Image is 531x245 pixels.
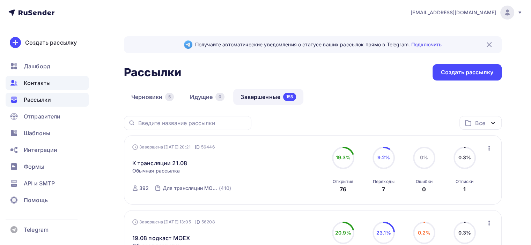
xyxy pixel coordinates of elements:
span: Дашборд [24,62,50,70]
span: 20.9% [335,230,351,236]
a: Шаблоны [6,126,89,140]
span: Контакты [24,79,51,87]
span: 0.3% [458,154,471,160]
span: ID [195,144,200,151]
div: Отписки [456,179,473,184]
input: Введите название рассылки [138,119,247,127]
span: Формы [24,162,44,171]
span: 9.2% [377,154,390,160]
span: 19.3% [335,154,351,160]
button: Все [459,116,502,130]
a: Контакты [6,76,89,90]
div: 5 [165,93,174,101]
a: Завершенные155 [233,89,303,105]
span: Получайте автоматические уведомления о статусе ваших рассылок прямо в Telegram. [195,41,442,48]
span: 0.2% [418,230,430,236]
a: К трансляции 21.08 [132,159,187,167]
a: Подключить [411,41,442,47]
span: Помощь [24,196,48,204]
span: 0.3% [458,230,471,236]
div: Открытия [333,179,353,184]
span: 56208 [201,219,215,225]
div: 0 [422,185,426,193]
span: 56446 [201,144,215,151]
h2: Рассылки [124,66,181,79]
a: 19.08 подкаст МОЕХ [132,234,190,242]
div: 76 [340,185,346,193]
div: 0 [215,93,224,101]
div: 1 [463,185,466,193]
a: Черновики5 [124,89,181,105]
div: Завершена [DATE] 20:21 [132,144,215,151]
div: Создать рассылку [25,38,77,47]
div: 7 [382,185,385,193]
span: 0% [420,154,428,160]
a: Для трансляции МОЕХ (410) [162,183,232,194]
a: Идущие0 [183,89,232,105]
span: Шаблоны [24,129,50,137]
span: 23.1% [376,230,391,236]
div: Переходы [373,179,394,184]
div: Ошибки [416,179,433,184]
span: ID [195,219,200,225]
span: API и SMTP [24,179,55,187]
div: 155 [283,93,296,101]
div: 392 [139,185,149,192]
img: Telegram [184,40,192,49]
div: Создать рассылку [441,68,493,76]
div: Завершена [DATE] 13:05 [132,219,215,225]
span: Интеграции [24,146,57,154]
span: Обычная рассылка [132,167,180,174]
span: Отправители [24,112,61,121]
a: Формы [6,160,89,174]
a: Рассылки [6,93,89,107]
span: [EMAIL_ADDRESS][DOMAIN_NAME] [411,9,496,16]
div: (410) [219,185,231,192]
span: Telegram [24,225,49,234]
a: [EMAIL_ADDRESS][DOMAIN_NAME] [411,6,523,20]
a: Отправители [6,109,89,123]
a: Дашборд [6,59,89,73]
div: Для трансляции МОЕХ [163,185,217,192]
div: Все [475,119,485,127]
span: Рассылки [24,95,51,104]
